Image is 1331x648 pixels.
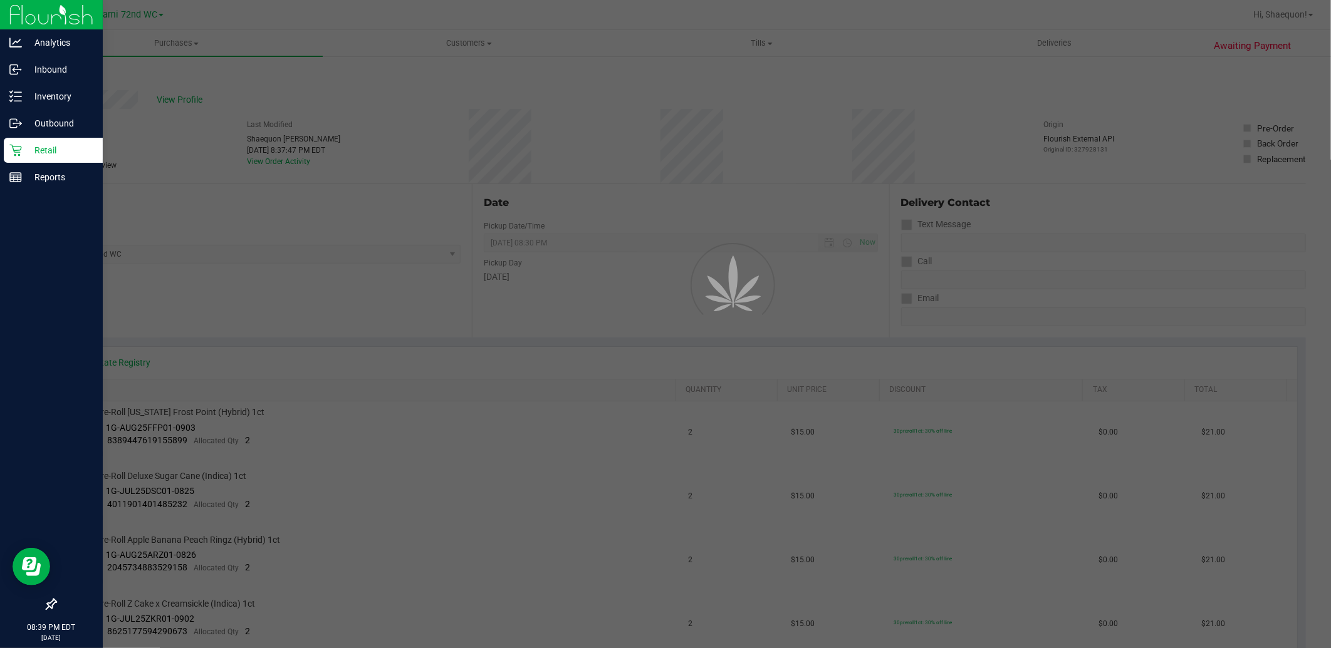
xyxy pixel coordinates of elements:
p: Inbound [22,62,97,77]
p: Retail [22,143,97,158]
p: Analytics [22,35,97,50]
inline-svg: Analytics [9,36,22,49]
iframe: Resource center [13,548,50,585]
inline-svg: Reports [9,171,22,183]
p: Reports [22,170,97,185]
p: [DATE] [6,633,97,642]
inline-svg: Inbound [9,63,22,76]
inline-svg: Retail [9,144,22,157]
inline-svg: Outbound [9,117,22,130]
inline-svg: Inventory [9,90,22,103]
p: Inventory [22,89,97,104]
p: 08:39 PM EDT [6,622,97,633]
p: Outbound [22,116,97,131]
